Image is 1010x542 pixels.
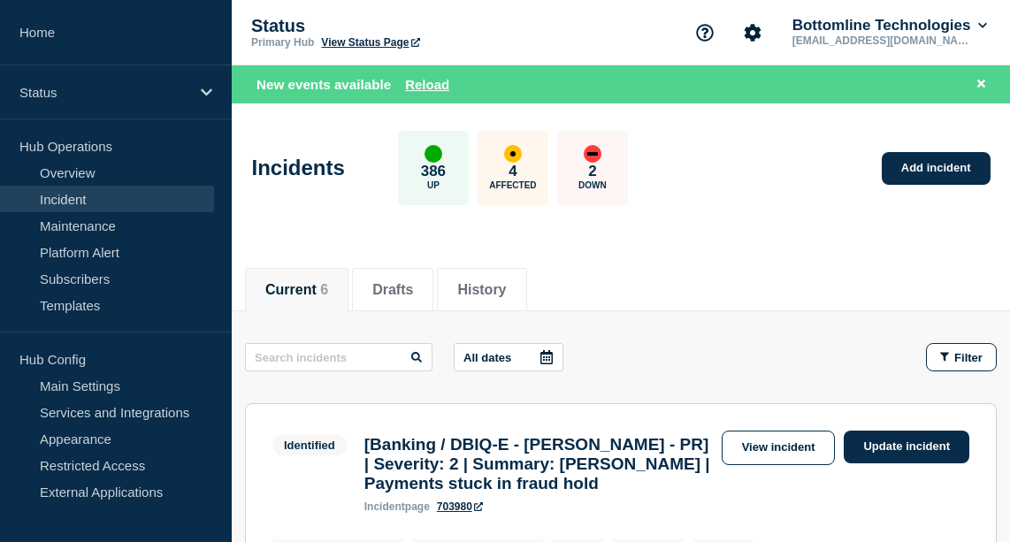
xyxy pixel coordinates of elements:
[734,14,771,51] button: Account settings
[882,152,991,185] a: Add incident
[427,180,440,190] p: Up
[584,145,601,163] div: down
[463,351,511,364] p: All dates
[504,145,522,163] div: affected
[578,180,607,190] p: Down
[405,77,449,92] button: Reload
[256,77,391,92] span: New events available
[364,435,713,493] h3: [Banking / DBIQ-E - [PERSON_NAME] - PR] | Severity: 2 | Summary: [PERSON_NAME] | Payments stuck i...
[364,500,430,513] p: page
[251,36,314,49] p: Primary Hub
[457,282,506,298] button: History
[320,282,328,297] span: 6
[489,180,536,190] p: Affected
[509,163,516,180] p: 4
[252,156,345,180] h1: Incidents
[454,343,563,371] button: All dates
[722,431,836,465] a: View incident
[265,282,328,298] button: Current 6
[321,36,419,49] a: View Status Page
[19,85,189,100] p: Status
[686,14,723,51] button: Support
[421,163,446,180] p: 386
[251,16,605,36] p: Status
[437,500,483,513] a: 703980
[245,343,432,371] input: Search incidents
[372,282,413,298] button: Drafts
[364,500,405,513] span: incident
[954,351,983,364] span: Filter
[844,431,969,463] a: Update incident
[789,17,991,34] button: Bottomline Technologies
[789,34,973,47] p: [EMAIL_ADDRESS][DOMAIN_NAME]
[588,163,596,180] p: 2
[272,435,347,455] span: Identified
[926,343,997,371] button: Filter
[425,145,442,163] div: up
